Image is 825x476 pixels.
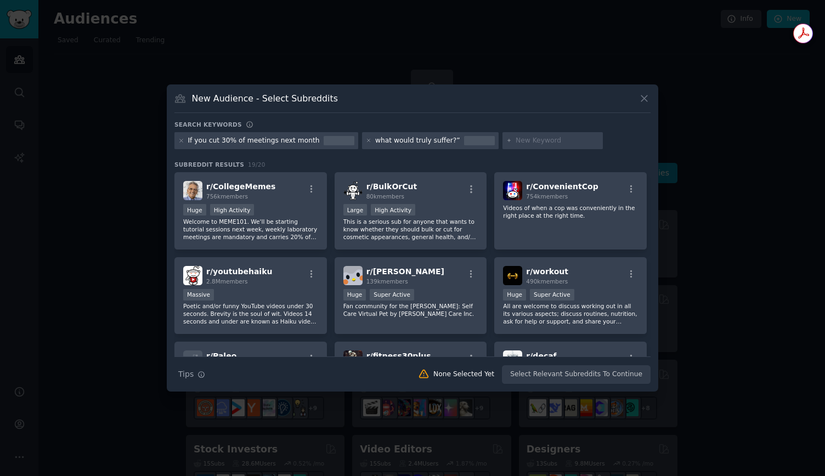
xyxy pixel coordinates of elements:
h3: Search keywords [174,121,242,128]
h3: New Audience - Select Subreddits [192,93,338,104]
span: Tips [178,369,194,380]
span: 139k members [366,278,408,285]
button: Tips [174,365,209,384]
span: r/ youtubehaiku [206,267,272,276]
img: workout [503,266,522,285]
span: r/ decaf [526,352,556,360]
div: Super Active [530,289,574,301]
div: High Activity [371,204,415,216]
img: ConvenientCop [503,181,522,200]
div: Large [343,204,368,216]
span: 2.8M members [206,278,248,285]
div: Huge [183,204,206,216]
div: Massive [183,289,214,301]
span: 80k members [366,193,404,200]
span: 19 / 20 [248,161,265,168]
img: CollegeMemes [183,181,202,200]
span: r/ workout [526,267,568,276]
div: Huge [503,289,526,301]
img: finch [343,266,363,285]
span: r/ ConvenientCop [526,182,598,191]
span: 754k members [526,193,568,200]
span: 490k members [526,278,568,285]
span: r/ CollegeMemes [206,182,275,191]
p: Poetic and/or funny YouTube videos under 30 seconds. Brevity is the soul of wit. Videos 14 second... [183,302,318,325]
span: Subreddit Results [174,161,244,168]
p: All are welcome to discuss working out in all its various aspects; discuss routines, nutrition, a... [503,302,638,325]
span: r/ Paleo [206,352,236,360]
span: r/ BulkOrCut [366,182,417,191]
span: r/ fitness30plus [366,352,431,360]
img: fitness30plus [343,350,363,370]
div: Huge [343,289,366,301]
div: Super Active [370,289,414,301]
img: youtubehaiku [183,266,202,285]
span: r/ [PERSON_NAME] [366,267,444,276]
input: New Keyword [516,136,599,146]
p: Fan community for the [PERSON_NAME]: Self Care Virtual Pet by [PERSON_NAME] Care Inc. [343,302,478,318]
p: Videos of when a cop was conveniently in the right place at the right time. [503,204,638,219]
p: Welcome to MEME101. We'll be starting tutorial sessions next week, weekly laboratory meetings are... [183,218,318,241]
div: High Activity [210,204,255,216]
div: what would truly suffer?” [375,136,460,146]
div: If you cut 30% of meetings next month [188,136,320,146]
img: BulkOrCut [343,181,363,200]
p: This is a serious sub for anyone that wants to know whether they should bulk or cut for cosmetic ... [343,218,478,241]
img: decaf [503,350,522,370]
div: None Selected Yet [433,370,494,379]
span: 756k members [206,193,248,200]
